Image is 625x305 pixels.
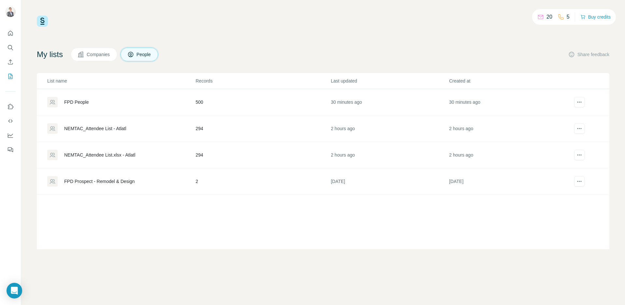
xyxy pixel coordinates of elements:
img: Surfe Logo [37,16,48,27]
button: Dashboard [5,130,16,141]
div: FPD Prospect - Remodel & Design [64,178,135,185]
button: Buy credits [580,12,611,22]
button: actions [574,97,585,107]
td: 2 hours ago [449,115,567,142]
td: 30 minutes ago [330,89,449,115]
td: 294 [195,115,330,142]
td: 2 hours ago [449,142,567,168]
td: 2 [195,168,330,195]
button: actions [574,150,585,160]
span: Companies [87,51,110,58]
p: List name [47,78,195,84]
td: 2 hours ago [330,115,449,142]
button: Feedback [5,144,16,156]
td: 500 [195,89,330,115]
div: Open Intercom Messenger [7,283,22,298]
h4: My lists [37,49,63,60]
td: [DATE] [449,168,567,195]
span: People [137,51,152,58]
button: actions [574,176,585,187]
div: NEMTAC_Attendee List - Atlatl [64,125,126,132]
td: 2 hours ago [330,142,449,168]
button: Quick start [5,27,16,39]
button: actions [574,123,585,134]
p: 5 [567,13,570,21]
div: FPD People [64,99,89,105]
button: Use Surfe on LinkedIn [5,101,16,113]
p: Created at [449,78,567,84]
p: 20 [546,13,552,21]
img: Avatar [5,7,16,17]
button: My lists [5,70,16,82]
button: Search [5,42,16,53]
div: NEMTAC_Attendee List.xlsx - Atlatl [64,152,135,158]
td: 30 minutes ago [449,89,567,115]
td: 294 [195,142,330,168]
button: Use Surfe API [5,115,16,127]
p: Last updated [331,78,448,84]
p: Records [196,78,330,84]
td: [DATE] [330,168,449,195]
button: Share feedback [568,51,609,58]
button: Enrich CSV [5,56,16,68]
